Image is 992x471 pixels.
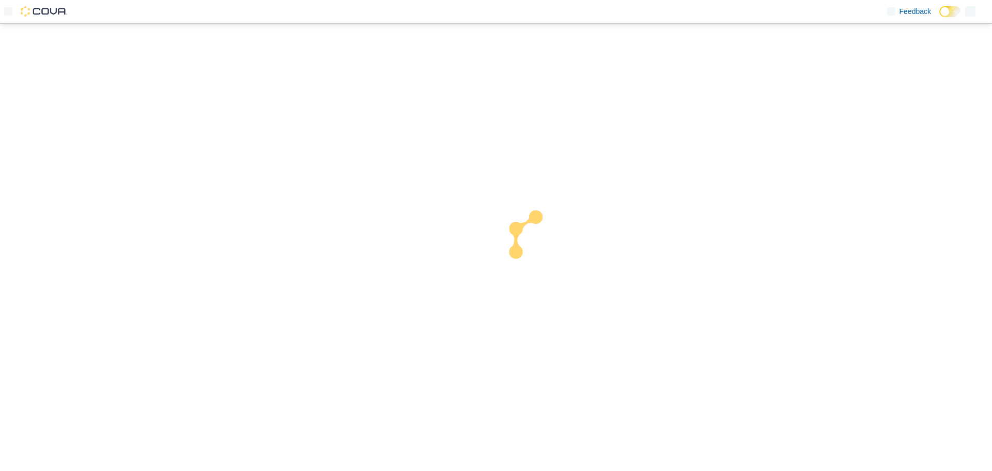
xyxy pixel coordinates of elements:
a: Feedback [883,1,935,22]
img: Cova [21,6,67,17]
span: Feedback [900,6,931,17]
span: Dark Mode [939,17,940,18]
img: cova-loader [496,203,574,280]
input: Dark Mode [939,6,961,17]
